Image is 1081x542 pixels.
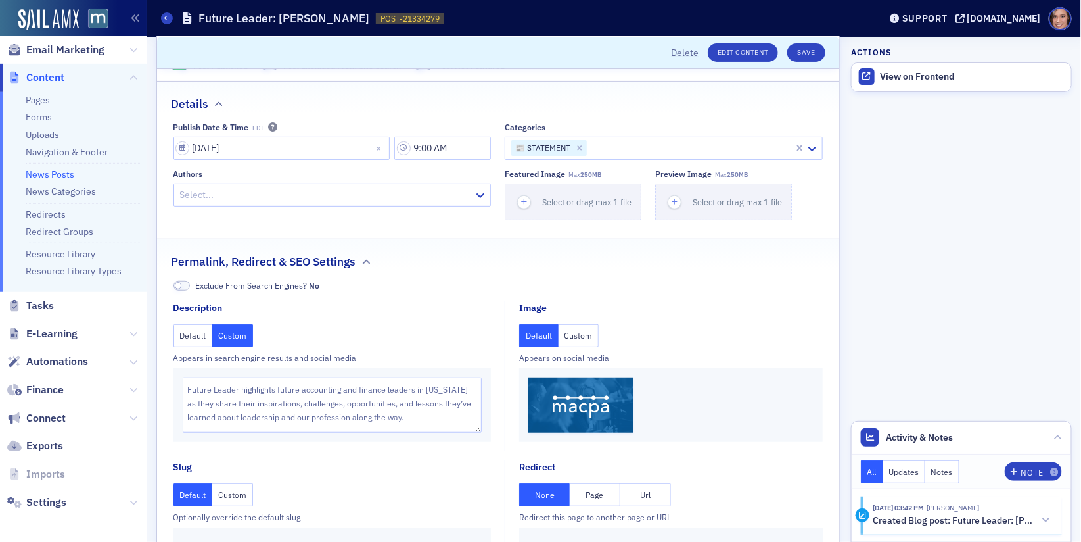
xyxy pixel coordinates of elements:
a: View Homepage [79,9,108,31]
div: Publish Date & Time [173,122,249,132]
textarea: Future Leader highlights future accounting and finance leaders in [US_STATE] as they share their ... [183,378,482,433]
span: E-Learning [26,327,78,341]
button: Delete [671,46,699,60]
div: Authors [173,169,203,179]
a: News Categories [26,185,96,197]
input: MM/DD/YYYY [173,137,390,160]
a: Connect [7,411,66,426]
button: Custom [212,483,253,506]
a: E-Learning [7,327,78,341]
h2: Permalink, Redirect & SEO Settings [171,253,356,270]
span: Automations [26,355,88,369]
button: Default [173,324,213,347]
span: Published [211,61,248,71]
button: Custom [212,324,253,347]
div: View on Frontend [881,71,1065,83]
button: None [519,483,570,506]
div: Appears in search engine results and social media [173,352,492,364]
div: Appears on social media [519,352,823,364]
div: Preview image [655,169,712,179]
h4: Actions [851,46,892,58]
a: Imports [7,467,65,481]
a: Tasks [7,299,54,313]
div: Description [173,301,223,315]
span: Tasks [26,299,54,313]
div: Redirect this page to another page or URL [519,511,823,523]
button: Default [519,324,559,347]
time: 9/25/2025 03:42 PM [873,503,924,512]
div: Activity [856,508,869,522]
span: POST-21334279 [380,13,440,24]
a: Forms [26,111,52,123]
button: Select or drag max 1 file [655,184,792,220]
span: Max [569,170,602,179]
a: Exports [7,439,63,453]
span: Exports [26,439,63,453]
div: Featured Image [505,169,565,179]
a: Content [7,70,64,85]
span: No [309,280,319,291]
div: Remove 📰 STATEMENT [572,140,587,156]
span: 250MB [727,170,748,179]
a: Pages [26,94,50,106]
button: [DOMAIN_NAME] [955,14,1046,23]
img: SailAMX [88,9,108,29]
span: Imports [26,467,65,481]
span: Finance [26,383,64,397]
a: News Posts [26,168,74,180]
div: Support [902,12,948,24]
a: Resource Library Types [26,265,122,277]
a: Finance [7,383,64,397]
span: Not Featured [455,61,505,71]
button: All [861,460,883,483]
a: Navigation & Footer [26,146,108,158]
button: Note [1005,462,1062,481]
button: Default [173,483,213,506]
a: Uploads [26,129,59,141]
div: [DOMAIN_NAME] [967,12,1041,24]
button: Url [620,483,671,506]
input: 00:00 AM [394,137,491,160]
div: Note [1021,469,1044,476]
button: Page [570,483,620,506]
a: Automations [7,355,88,369]
div: 📰 STATEMENT [511,140,572,156]
a: Redirects [26,209,66,220]
button: Updates [883,460,926,483]
span: Excluded From Site Search [301,61,401,71]
span: Max [716,170,748,179]
button: Close [372,137,390,160]
a: SailAMX [18,9,79,30]
div: Image [519,301,547,315]
button: Select or drag max 1 file [505,184,641,220]
a: View on Frontend [852,63,1071,91]
span: Content [26,70,64,85]
span: Connect [26,411,66,426]
button: Save [787,43,825,62]
h5: Created Blog post: Future Leader: [PERSON_NAME] [873,515,1034,527]
span: Activity & Notes [886,431,954,445]
a: Settings [7,495,66,510]
a: Resource Library [26,248,95,260]
button: Custom [559,324,599,347]
h2: Details [171,95,208,112]
span: Profile [1049,7,1072,30]
span: Settings [26,495,66,510]
span: Select or drag max 1 file [542,197,632,207]
div: Optionally override the default slug [173,511,492,523]
span: Email Marketing [26,43,104,57]
div: Categories [505,122,545,132]
span: Katie Foo [924,503,979,512]
a: Redirect Groups [26,226,93,237]
span: 250MB [581,170,602,179]
div: Redirect [519,460,555,474]
button: Notes [925,460,959,483]
span: Select or drag max 1 file [693,197,782,207]
span: Exclude From Search Engines? [195,280,319,291]
span: No [173,281,191,291]
a: Email Marketing [7,43,104,57]
h1: Future Leader: [PERSON_NAME] [198,11,369,26]
button: Created Blog post: Future Leader: [PERSON_NAME] [873,514,1053,528]
a: Edit Content [708,43,778,62]
div: Slug [173,460,193,474]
